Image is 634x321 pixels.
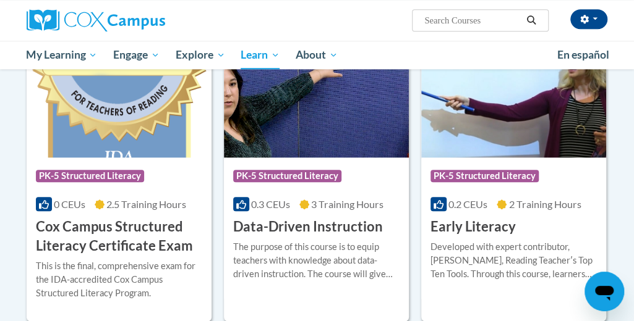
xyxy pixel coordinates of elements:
[557,48,609,61] span: En español
[233,240,400,281] div: The purpose of this course is to equip teachers with knowledge about data-driven instruction. The...
[168,41,233,69] a: Explore
[508,198,581,210] span: 2 Training Hours
[17,41,617,69] div: Main menu
[176,48,225,62] span: Explore
[233,41,288,69] a: Learn
[251,198,290,210] span: 0.3 CEUs
[288,41,346,69] a: About
[431,240,597,281] div: Developed with expert contributor, [PERSON_NAME], Reading Teacherʹs Top Ten Tools. Through this c...
[27,31,212,157] img: Course Logo
[423,13,522,28] input: Search Courses
[26,48,97,62] span: My Learning
[421,31,606,157] img: Course Logo
[585,272,624,311] iframe: Button to launch messaging window
[27,9,208,31] a: Cox Campus
[233,170,341,182] span: PK-5 Structured Literacy
[36,170,144,182] span: PK-5 Structured Literacy
[431,217,516,236] h3: Early Literacy
[241,48,280,62] span: Learn
[19,41,106,69] a: My Learning
[36,217,202,256] h3: Cox Campus Structured Literacy Certificate Exam
[113,48,160,62] span: Engage
[522,13,541,28] button: Search
[27,9,165,31] img: Cox Campus
[448,198,487,210] span: 0.2 CEUs
[105,41,168,69] a: Engage
[549,42,617,68] a: En español
[570,9,607,29] button: Account Settings
[106,198,186,210] span: 2.5 Training Hours
[54,198,85,210] span: 0 CEUs
[311,198,383,210] span: 3 Training Hours
[296,48,338,62] span: About
[36,259,202,300] div: This is the final, comprehensive exam for the IDA-accredited Cox Campus Structured Literacy Program.
[431,170,539,182] span: PK-5 Structured Literacy
[233,217,383,236] h3: Data-Driven Instruction
[224,31,409,157] img: Course Logo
